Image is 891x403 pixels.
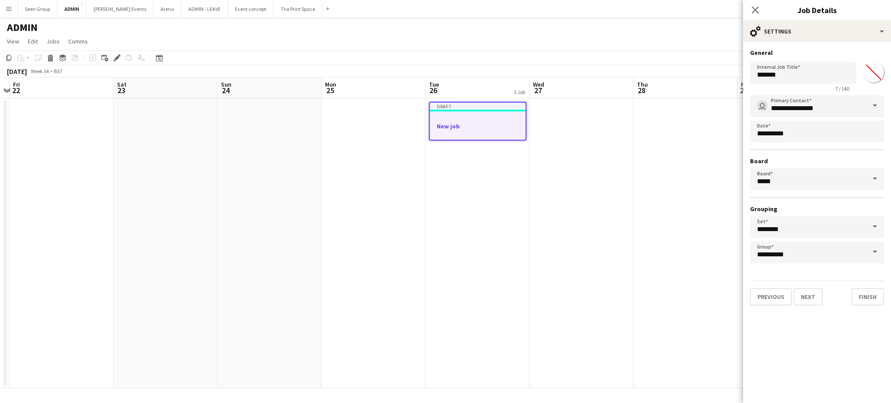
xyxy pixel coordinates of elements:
[514,89,525,95] div: 1 Job
[851,288,884,306] button: Finish
[12,85,20,95] span: 22
[324,85,336,95] span: 25
[430,122,526,130] h3: New job
[741,81,748,88] span: Fri
[181,0,228,17] button: ADMIN - LEAVE
[743,21,891,42] div: Settings
[68,37,88,45] span: Comms
[325,81,336,88] span: Mon
[3,36,23,47] a: View
[533,81,544,88] span: Wed
[65,36,91,47] a: Comms
[87,0,154,17] button: [PERSON_NAME] Events
[228,0,274,17] button: Event concept
[154,0,181,17] button: Arena
[13,81,20,88] span: Fri
[7,67,27,76] div: [DATE]
[429,81,439,88] span: Tue
[43,36,63,47] a: Jobs
[18,0,57,17] button: Seen Group
[750,288,792,306] button: Previous
[47,37,60,45] span: Jobs
[220,85,231,95] span: 24
[743,4,891,16] h3: Job Details
[532,85,544,95] span: 27
[57,0,87,17] button: ADMIN
[221,81,231,88] span: Sun
[274,0,322,17] button: The Print Space
[117,81,127,88] span: Sat
[24,36,41,47] a: Edit
[430,103,526,110] div: Draft
[7,37,19,45] span: View
[750,205,884,213] h3: Grouping
[750,157,884,165] h3: Board
[636,85,648,95] span: 28
[750,49,884,57] h3: General
[54,68,63,74] div: BST
[429,102,526,141] app-job-card: DraftNew job
[794,288,823,306] button: Next
[116,85,127,95] span: 23
[7,21,37,34] h1: ADMIN
[29,68,50,74] span: Week 34
[740,85,748,95] span: 29
[828,85,856,92] span: 7 / 140
[28,37,38,45] span: Edit
[428,85,439,95] span: 26
[637,81,648,88] span: Thu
